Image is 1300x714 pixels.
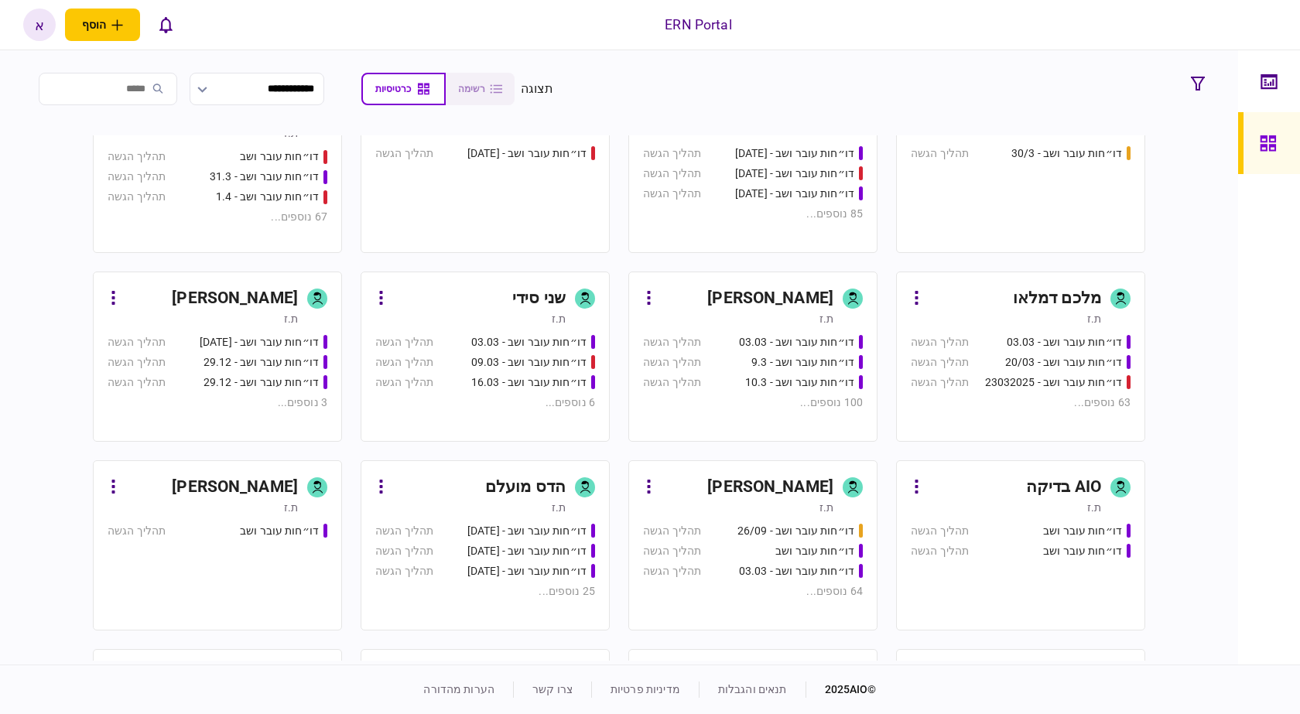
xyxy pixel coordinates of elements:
button: פתח רשימת התראות [149,9,182,41]
div: 3 נוספים ... [108,395,327,411]
div: דו״חות עובר ושב - 10.3 [745,374,854,391]
div: תהליך הגשה [375,334,433,350]
div: 85 נוספים ... [643,206,863,222]
div: ת.ז [284,125,298,141]
div: תהליך הגשה [911,543,969,559]
div: דו״חות עובר ושב - 29.12 [204,374,319,391]
div: ת.ז [1087,311,1101,326]
div: [PERSON_NAME] [707,286,833,311]
div: דו״חות עובר ושב - 23032025 [985,374,1122,391]
div: דו״חות עובר ושב - 16.03 [471,374,587,391]
div: דו״חות עובר ושב - 03.03 [1007,334,1122,350]
div: AIO בדיקה [1026,475,1101,500]
a: [PERSON_NAME]ת.זדו״חות עובר ושב - 19/03/2025תהליך הגשהדו״חות עובר ושב - 19.3.25תהליך הגשהדו״חות ע... [628,83,877,253]
div: ת.ז [552,122,566,138]
div: דו״חות עובר ושב - 9.3 [751,354,854,371]
button: כרטיסיות [361,73,446,105]
div: ת.ז [1087,122,1101,138]
div: תהליך הגשה [643,354,701,371]
a: נויה סקרת.זדו״חות עובר ושב - 19.03.2025תהליך הגשה [361,83,610,253]
div: דו״חות עובר ושב [240,149,319,165]
div: תהליך הגשה [375,523,433,539]
div: דו״חות עובר ושב [1043,523,1122,539]
a: מלכם דמלאות.זדו״חות עובר ושב - 03.03תהליך הגשהדו״חות עובר ושב - 20/03תהליך הגשהדו״חות עובר ושב - ... [896,272,1145,442]
div: ת.ז [819,122,833,138]
div: תהליך הגשה [911,334,969,350]
div: תהליך הגשה [108,334,166,350]
div: דו״חות עובר ושב - 1.4 [216,189,319,205]
div: דו״חות עובר ושב [775,543,854,559]
div: תהליך הגשה [375,374,433,391]
div: תהליך הגשה [108,149,166,165]
div: דו״חות עובר ושב - 19.3.25 [735,166,854,182]
a: [PERSON_NAME]ת.זדו״חות עובר ושב - 26/09תהליך הגשהדו״חות עובר ושבתהליך הגשהדו״חות עובר ושב - 03.03... [628,460,877,630]
div: תהליך הגשה [911,374,969,391]
div: ERN Portal [665,15,731,35]
a: AIO בדיקהת.זדו״חות עובר ושבתהליך הגשהדו״חות עובר ושבתהליך הגשה [896,460,1145,630]
div: תהליך הגשה [643,563,701,579]
div: דו״חות עובר ושב - 24/09/24 [467,543,587,559]
div: תהליך הגשה [643,523,701,539]
div: תהליך הגשה [375,563,433,579]
div: ת.ז [552,311,566,326]
div: דו״חות עובר ושב - 25/09/24 [467,563,587,579]
div: ת.ז [819,311,833,326]
a: מדיניות פרטיות [611,683,680,695]
div: [PERSON_NAME] [172,475,298,500]
a: [PERSON_NAME]ת.זדו״חות עובר ושב - 03.03תהליך הגשהדו״חות עובר ושב - 9.3תהליך הגשהדו״חות עובר ושב -... [628,272,877,442]
div: דו״חות עובר ושב - 20/03 [1005,354,1122,371]
div: דו״חות עובר ושב - 23/09/24 [467,523,587,539]
div: דו״חות עובר ושב - 19.3.25 [735,186,854,202]
div: תהליך הגשה [108,189,166,205]
div: תהליך הגשה [108,523,166,539]
div: תהליך הגשה [375,354,433,371]
div: דו״חות עובר ושב [1043,543,1122,559]
div: תהליך הגשה [108,169,166,185]
div: דו״חות עובר ושב - 31.3 [210,169,319,185]
div: דו״חות עובר ושב - 03.03 [739,334,854,350]
div: 25 נוספים ... [375,583,595,600]
div: ת.ז [1087,500,1101,515]
button: א [23,9,56,41]
div: מלכם דמלאו [1013,286,1101,311]
div: דו״חות עובר ושב - 26.12.24 [200,334,319,350]
div: 67 נוספים ... [108,209,327,225]
div: 100 נוספים ... [643,395,863,411]
div: תהליך הגשה [375,145,433,162]
span: רשימה [458,84,485,94]
div: דו״חות עובר ושב - 03.03 [739,563,854,579]
button: פתח תפריט להוספת לקוח [65,9,140,41]
div: תהליך הגשה [643,186,701,202]
div: תהליך הגשה [643,145,701,162]
a: שני סידית.זדו״חות עובר ושב - 03.03תהליך הגשהדו״חות עובר ושב - 09.03תהליך הגשהדו״חות עובר ושב - 16... [361,272,610,442]
a: [PERSON_NAME]ת.זדו״חות עובר ושבתהליך הגשה [93,460,342,630]
a: [PERSON_NAME]ת.זדו״חות עובר ושב - 26.12.24תהליך הגשהדו״חות עובר ושב - 29.12תהליך הגשהדו״חות עובר ... [93,272,342,442]
div: תהליך הגשה [108,354,166,371]
div: ת.ז [284,500,298,515]
a: תנאים והגבלות [718,683,787,695]
div: הדס מועלם [485,475,566,500]
div: תהליך הגשה [643,374,701,391]
div: תהליך הגשה [911,523,969,539]
span: כרטיסיות [375,84,411,94]
div: תצוגה [521,80,554,98]
div: דו״חות עובר ושב - 19.03.2025 [467,145,587,162]
button: רשימה [446,73,515,105]
div: ת.ז [284,311,298,326]
div: תהליך הגשה [643,334,701,350]
a: [PERSON_NAME]ת.זדו״חות עובר ושבתהליך הגשהדו״חות עובר ושב - 31.3תהליך הגשהדו״חות עובר ושב - 1.4תהל... [93,83,342,253]
div: תהליך הגשה [108,374,166,391]
div: ת.ז [552,500,566,515]
div: שני סידי [512,286,566,311]
div: דו״חות עובר ושב - 09.03 [471,354,587,371]
div: דו״חות עובר ושב - 29.12 [204,354,319,371]
div: דו״חות עובר ושב - 19/03/2025 [735,145,854,162]
div: תהליך הגשה [643,543,701,559]
div: 6 נוספים ... [375,395,595,411]
a: יסמין דוידית.זדו״חות עובר ושב - 30/3תהליך הגשה [896,83,1145,253]
div: דו״חות עובר ושב - 30/3 [1011,145,1122,162]
a: הדס מועלםת.זדו״חות עובר ושב - 23/09/24תהליך הגשהדו״חות עובר ושב - 24/09/24תהליך הגשהדו״חות עובר ו... [361,460,610,630]
div: תהליך הגשה [911,354,969,371]
a: הערות מהדורה [423,683,494,695]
